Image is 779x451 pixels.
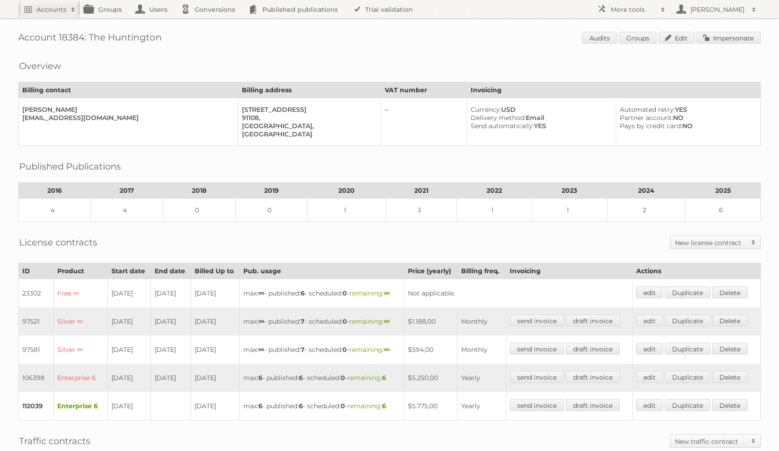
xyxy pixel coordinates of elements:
[404,307,457,336] td: $1.188,00
[457,263,506,279] th: Billing freq.
[19,59,61,73] h2: Overview
[665,371,710,383] a: Duplicate
[19,263,54,279] th: ID
[670,236,760,249] a: New license contract
[566,315,620,326] a: draft invoice
[712,286,748,298] a: Delete
[301,289,305,297] strong: 6
[688,5,747,14] h2: [PERSON_NAME]
[747,236,760,249] span: Toggle
[258,374,262,382] strong: 6
[506,263,633,279] th: Invoicing
[22,105,231,114] div: [PERSON_NAME]
[675,437,747,446] h2: New traffic contract
[299,374,303,382] strong: 6
[163,199,235,222] td: 0
[242,122,373,130] div: [GEOGRAPHIC_DATA],
[22,114,231,122] div: [EMAIL_ADDRESS][DOMAIN_NAME]
[620,122,753,130] div: NO
[54,364,108,392] td: Enterprise 6
[712,371,748,383] a: Delete
[382,374,386,382] strong: 6
[54,336,108,364] td: Silver ∞
[240,392,404,421] td: max: - published: - scheduled: -
[108,392,151,421] td: [DATE]
[191,263,239,279] th: Billed Up to
[19,160,121,173] h2: Published Publications
[712,343,748,355] a: Delete
[685,199,761,222] td: 6
[471,105,608,114] div: USD
[349,289,390,297] span: remaining:
[620,114,673,122] span: Partner account:
[191,307,239,336] td: [DATE]
[258,289,264,297] strong: ∞
[19,199,91,222] td: 4
[404,279,633,308] td: Not applicable.
[384,317,390,326] strong: ∞
[611,5,656,14] h2: More tools
[566,399,620,411] a: draft invoice
[471,105,501,114] span: Currency:
[404,364,457,392] td: $5.250,00
[384,346,390,354] strong: ∞
[258,317,264,326] strong: ∞
[697,32,761,44] a: Impersonate
[240,307,404,336] td: max: - published: - scheduled: -
[191,279,239,308] td: [DATE]
[404,392,457,421] td: $5.775,00
[341,374,345,382] strong: 0
[19,307,54,336] td: 97521
[301,317,305,326] strong: 7
[108,307,151,336] td: [DATE]
[633,263,761,279] th: Actions
[151,364,191,392] td: [DATE]
[151,263,191,279] th: End date
[301,346,305,354] strong: 7
[151,307,191,336] td: [DATE]
[19,336,54,364] td: 97581
[108,364,151,392] td: [DATE]
[258,346,264,354] strong: ∞
[342,317,347,326] strong: 0
[242,105,373,114] div: [STREET_ADDRESS]
[381,82,467,98] th: VAT number
[19,236,97,249] h2: License contracts
[163,183,235,199] th: 2018
[108,263,151,279] th: Start date
[607,183,685,199] th: 2024
[566,343,620,355] a: draft invoice
[636,399,663,411] a: edit
[349,346,390,354] span: remaining:
[384,289,390,297] strong: ∞
[636,315,663,326] a: edit
[90,183,163,199] th: 2017
[471,122,534,130] span: Send automatically:
[307,183,386,199] th: 2020
[240,364,404,392] td: max: - published: - scheduled: -
[258,402,262,410] strong: 6
[347,374,386,382] span: remaining:
[665,343,710,355] a: Duplicate
[386,199,457,222] td: 3
[19,434,90,448] h2: Traffic contracts
[636,371,663,383] a: edit
[457,336,506,364] td: Monthly
[349,317,390,326] span: remaining:
[670,435,760,447] a: New traffic contract
[404,263,457,279] th: Price (yearly)
[19,183,91,199] th: 2016
[675,238,747,247] h2: New license contract
[665,286,710,298] a: Duplicate
[457,364,506,392] td: Yearly
[19,279,54,308] td: 23302
[607,199,685,222] td: 2
[386,183,457,199] th: 2021
[191,392,239,421] td: [DATE]
[747,435,760,447] span: Toggle
[235,199,307,222] td: 0
[19,82,238,98] th: Billing contact
[566,371,620,383] a: draft invoice
[510,399,564,411] a: send invoice
[619,32,657,44] a: Groups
